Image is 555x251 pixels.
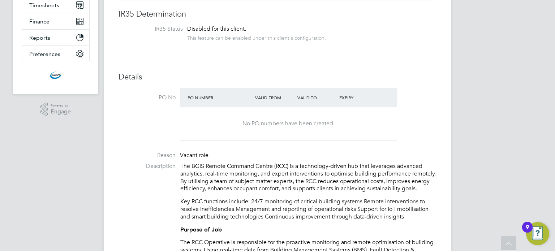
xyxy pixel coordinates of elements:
[40,103,71,116] a: Powered byEngage
[22,30,89,46] button: Reports
[119,152,176,159] label: Reason
[296,91,338,104] div: Valid To
[253,91,296,104] div: Valid From
[119,94,176,101] label: PO No
[51,103,71,109] span: Powered by
[337,91,380,104] div: Expiry
[119,9,436,20] h3: IR35 Determination
[29,2,59,9] span: Timesheets
[187,120,390,127] div: No PO numbers have been created.
[22,46,89,62] button: Preferences
[526,227,529,237] div: 9
[526,222,549,245] button: Open Resource Center, 9 new notifications
[29,34,50,41] span: Reports
[119,163,176,170] label: Description
[180,152,208,159] span: Vacant role
[22,69,90,81] a: Go to home page
[119,72,436,82] h3: Details
[187,33,326,41] div: This feature can be enabled under this client's configuration.
[180,163,436,192] p: The BGIS Remote Command Centre (RCC) is a technology-driven hub that leverages advanced analytics...
[29,51,60,57] span: Preferences
[180,198,436,220] p: Key RCC functions include: 24/7 monitoring of critical building systems Remote interventions to r...
[29,18,50,25] span: Finance
[187,25,246,33] span: Disabled for this client.
[50,69,61,81] img: cbwstaffingsolutions-logo-retina.png
[126,25,183,33] label: IR35 Status
[180,226,222,233] strong: Purpose of Job
[186,91,253,104] div: PO Number
[51,109,71,115] span: Engage
[22,13,89,29] button: Finance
